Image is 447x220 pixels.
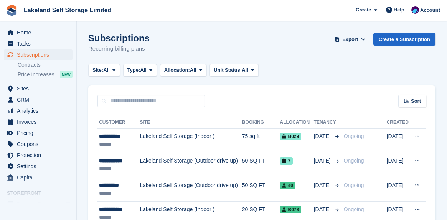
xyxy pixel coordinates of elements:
[21,4,115,16] a: Lakeland Self Storage Limited
[333,33,367,46] button: Export
[242,177,280,202] td: 50 SQ FT
[140,128,242,153] td: Lakeland Self Storage (Indoor )
[280,133,301,140] span: B029
[344,158,364,164] span: Ongoing
[17,27,63,38] span: Home
[103,66,110,74] span: All
[344,182,364,188] span: Ongoing
[344,206,364,212] span: Ongoing
[92,66,103,74] span: Site:
[4,94,73,105] a: menu
[17,38,63,49] span: Tasks
[190,66,196,74] span: All
[387,117,410,129] th: Created
[17,139,63,149] span: Coupons
[387,153,410,177] td: [DATE]
[4,150,73,161] a: menu
[4,139,73,149] a: menu
[140,66,147,74] span: All
[344,133,364,139] span: Ongoing
[314,157,332,165] span: [DATE]
[17,199,63,210] span: Booking Portal
[411,6,419,14] img: David Dickson
[4,83,73,94] a: menu
[140,153,242,177] td: Lakeland Self Storage (Outdoor drive up)
[4,117,73,127] a: menu
[4,105,73,116] a: menu
[411,97,421,105] span: Sort
[280,117,313,129] th: Allocation
[88,64,120,77] button: Site: All
[17,128,63,138] span: Pricing
[356,6,371,14] span: Create
[4,172,73,183] a: menu
[4,49,73,60] a: menu
[4,128,73,138] a: menu
[280,157,293,165] span: 7
[63,200,73,209] a: Preview store
[140,177,242,202] td: Lakeland Self Storage (Outdoor drive up)
[314,205,332,213] span: [DATE]
[4,161,73,172] a: menu
[60,71,73,78] div: NEW
[280,206,301,213] span: B078
[123,64,157,77] button: Type: All
[4,27,73,38] a: menu
[6,5,18,16] img: stora-icon-8386f47178a22dfd0bd8f6a31ec36ba5ce8667c1dd55bd0f319d3a0aa187defe.svg
[127,66,140,74] span: Type:
[17,105,63,116] span: Analytics
[242,153,280,177] td: 50 SQ FT
[420,7,440,14] span: Account
[17,172,63,183] span: Capital
[4,199,73,210] a: menu
[97,117,140,129] th: Customer
[242,66,248,74] span: All
[17,49,63,60] span: Subscriptions
[342,36,358,43] span: Export
[140,117,242,129] th: Site
[17,94,63,105] span: CRM
[160,64,207,77] button: Allocation: All
[387,128,410,153] td: [DATE]
[314,132,332,140] span: [DATE]
[387,177,410,202] td: [DATE]
[18,70,73,79] a: Price increases NEW
[373,33,435,46] a: Create a Subscription
[17,117,63,127] span: Invoices
[17,161,63,172] span: Settings
[88,33,150,43] h1: Subscriptions
[242,128,280,153] td: 75 sq ft
[7,189,76,197] span: Storefront
[242,117,280,129] th: Booking
[18,71,54,78] span: Price increases
[314,117,341,129] th: Tenancy
[314,181,332,189] span: [DATE]
[4,38,73,49] a: menu
[17,150,63,161] span: Protection
[280,182,295,189] span: 40
[214,66,242,74] span: Unit Status:
[164,66,190,74] span: Allocation:
[17,83,63,94] span: Sites
[394,6,404,14] span: Help
[209,64,258,77] button: Unit Status: All
[18,61,73,69] a: Contracts
[88,44,150,53] p: Recurring billing plans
